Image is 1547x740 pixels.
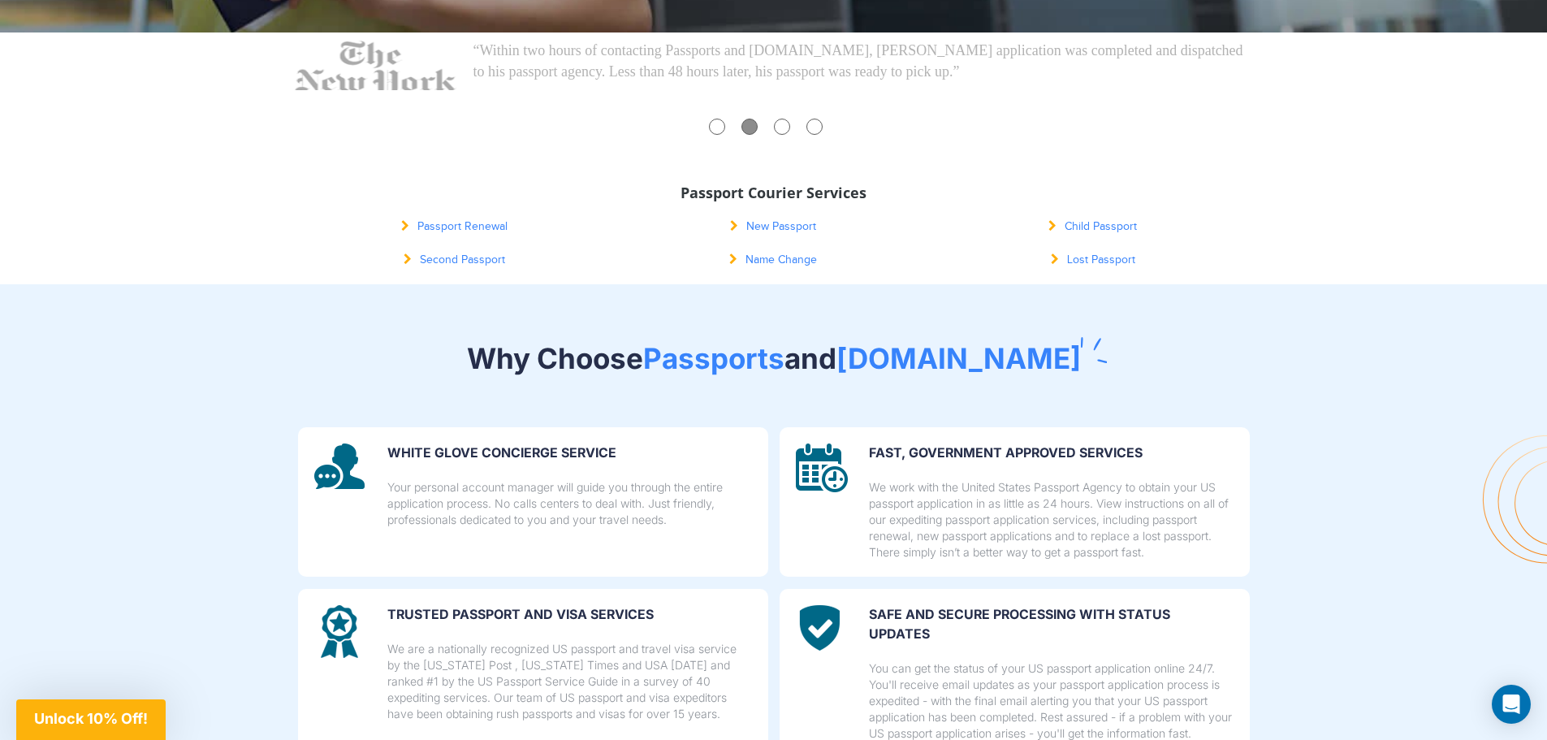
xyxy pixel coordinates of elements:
img: image description [314,444,365,489]
span: Passports [643,341,784,375]
p: We work with the United States Passport Agency to obtain your US passport application in as littl... [869,479,1234,560]
a: Passport Renewal [401,220,508,233]
span: Unlock 10% Off! [34,710,148,727]
div: Open Intercom Messenger [1492,685,1531,724]
img: NY-Times [295,41,457,122]
img: image description [314,605,365,658]
p: FAST, GOVERNMENT APPROVED SERVICES [869,444,1234,463]
p: WHITE GLOVE CONCIERGE SERVICE [387,444,752,463]
h3: Passport Courier Services [307,185,1241,201]
a: Second Passport [404,253,505,266]
a: Child Passport [1048,220,1137,233]
p: “Within two hours of contacting Passports and [DOMAIN_NAME], [PERSON_NAME] application was comple... [473,41,1253,82]
h2: Why Choose and [299,341,1249,375]
span: [DOMAIN_NAME] [836,341,1081,375]
p: Trusted Passport and Visa Services [387,605,752,625]
a: New Passport [730,220,816,233]
a: Name Change [729,253,817,266]
img: image description [796,444,848,492]
div: Unlock 10% Off! [16,699,166,740]
p: SAFE and secure processing with status updates [869,605,1234,644]
p: Your personal account manager will guide you through the entire application process. No calls cen... [387,479,752,528]
a: Lost Passport [1051,253,1135,266]
p: We are a nationally recognized US passport and travel visa service by the [US_STATE] Post , [US_S... [387,641,752,722]
img: image description [796,605,845,658]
